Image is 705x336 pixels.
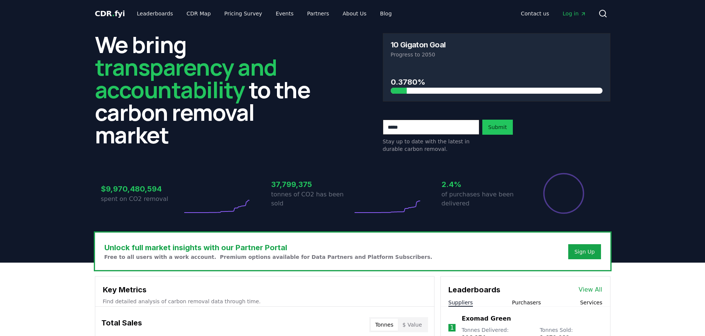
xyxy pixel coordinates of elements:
a: CDR.fyi [95,8,125,19]
nav: Main [131,7,398,20]
h3: Total Sales [101,317,142,332]
p: 1 [450,323,454,332]
p: tonnes of CO2 has been sold [271,190,353,208]
button: $ Value [398,319,427,331]
a: CDR Map [180,7,217,20]
p: of purchases have been delivered [442,190,523,208]
h3: Unlock full market insights with our Partner Portal [104,242,433,253]
h3: $9,970,480,594 [101,183,182,195]
span: . [112,9,115,18]
h2: We bring to the carbon removal market [95,33,323,146]
div: Percentage of sales delivered [543,172,585,214]
a: Blog [374,7,398,20]
a: Contact us [515,7,555,20]
p: Stay up to date with the latest in durable carbon removal. [383,138,479,153]
span: CDR fyi [95,9,125,18]
span: Log in [563,10,586,17]
a: Exomad Green [462,314,511,323]
h3: 10 Gigaton Goal [391,41,446,49]
a: Events [270,7,300,20]
p: Find detailed analysis of carbon removal data through time. [103,298,427,305]
a: About Us [336,7,372,20]
button: Sign Up [568,244,601,259]
span: transparency and accountability [95,52,277,105]
a: View All [579,285,603,294]
nav: Main [515,7,592,20]
a: Log in [557,7,592,20]
a: Partners [301,7,335,20]
p: Progress to 2050 [391,51,603,58]
button: Purchasers [512,299,541,306]
h3: 37,799,375 [271,179,353,190]
a: Leaderboards [131,7,179,20]
button: Suppliers [448,299,473,306]
p: Free to all users with a work account. Premium options available for Data Partners and Platform S... [104,253,433,261]
p: spent on CO2 removal [101,195,182,204]
h3: 0.3780% [391,76,603,88]
button: Services [580,299,602,306]
a: Pricing Survey [218,7,268,20]
h3: 2.4% [442,179,523,190]
h3: Leaderboards [448,284,500,295]
button: Submit [482,120,513,135]
a: Sign Up [574,248,595,255]
h3: Key Metrics [103,284,427,295]
button: Tonnes [371,319,398,331]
